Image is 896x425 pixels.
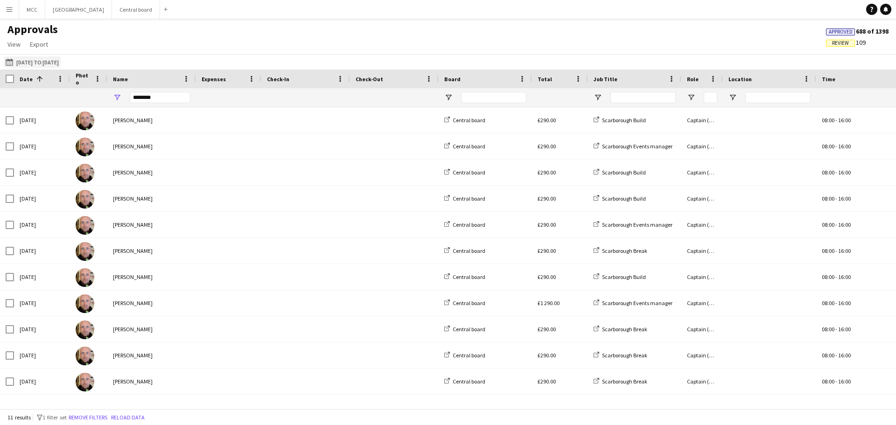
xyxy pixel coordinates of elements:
[681,133,723,159] div: Captain (D&H A)
[838,273,851,280] span: 16:00
[4,56,61,68] button: [DATE] to [DATE]
[444,378,485,385] a: Central board
[602,195,646,202] span: Scarborough Build
[538,273,556,280] span: £290.00
[76,294,94,313] img: Sterling Archer
[453,326,485,333] span: Central board
[687,93,695,102] button: Open Filter Menu
[538,221,556,228] span: £290.00
[202,76,226,83] span: Expenses
[681,316,723,342] div: Captain (D&H A)
[602,247,647,254] span: Scarborough Break
[822,273,834,280] span: 08:00
[594,352,647,359] a: Scarborough Break
[594,117,646,124] a: Scarborough Build
[594,378,647,385] a: Scarborough Break
[687,76,699,83] span: Role
[838,247,851,254] span: 16:00
[14,107,70,133] div: [DATE]
[835,169,837,176] span: -
[14,186,70,211] div: [DATE]
[113,76,128,83] span: Name
[594,195,646,202] a: Scarborough Build
[822,76,835,83] span: Time
[444,169,485,176] a: Central board
[444,93,453,102] button: Open Filter Menu
[444,117,485,124] a: Central board
[30,40,48,49] span: Export
[838,221,851,228] span: 16:00
[835,378,837,385] span: -
[602,273,646,280] span: Scarborough Build
[826,27,889,35] span: 688 of 1398
[538,117,556,124] span: £290.00
[704,92,717,103] input: Role Filter Input
[76,138,94,156] img: Sterling Archer
[67,412,109,423] button: Remove filters
[444,195,485,202] a: Central board
[444,273,485,280] a: Central board
[835,273,837,280] span: -
[109,412,147,423] button: Reload data
[453,117,485,124] span: Central board
[453,378,485,385] span: Central board
[602,300,672,307] span: Scarborough Events manager
[838,352,851,359] span: 16:00
[822,221,834,228] span: 08:00
[594,93,602,102] button: Open Filter Menu
[602,117,646,124] span: Scarborough Build
[838,169,851,176] span: 16:00
[681,290,723,316] div: Captain (D&H A)
[453,143,485,150] span: Central board
[538,143,556,150] span: £290.00
[822,143,834,150] span: 08:00
[76,373,94,391] img: Sterling Archer
[453,273,485,280] span: Central board
[76,190,94,209] img: Sterling Archer
[76,72,91,86] span: Photo
[822,378,834,385] span: 08:00
[26,38,52,50] a: Export
[602,221,672,228] span: Scarborough Events manager
[594,247,647,254] a: Scarborough Break
[107,369,196,394] div: [PERSON_NAME]
[453,247,485,254] span: Central board
[822,195,834,202] span: 08:00
[76,242,94,261] img: Sterling Archer
[538,169,556,176] span: £290.00
[745,92,811,103] input: Location Filter Input
[112,0,160,19] button: Central board
[14,369,70,394] div: [DATE]
[822,247,834,254] span: 08:00
[835,143,837,150] span: -
[602,352,647,359] span: Scarborough Break
[538,300,560,307] span: £1 290.00
[14,238,70,264] div: [DATE]
[602,169,646,176] span: Scarborough Build
[835,195,837,202] span: -
[835,352,837,359] span: -
[14,342,70,368] div: [DATE]
[822,326,834,333] span: 08:00
[594,300,672,307] a: Scarborough Events manager
[453,221,485,228] span: Central board
[681,264,723,290] div: Captain (D&H A)
[444,326,485,333] a: Central board
[107,133,196,159] div: [PERSON_NAME]
[681,160,723,185] div: Captain (D&H A)
[4,38,24,50] a: View
[538,352,556,359] span: £290.00
[822,169,834,176] span: 08:00
[107,264,196,290] div: [PERSON_NAME]
[835,117,837,124] span: -
[538,378,556,385] span: £290.00
[14,133,70,159] div: [DATE]
[602,378,647,385] span: Scarborough Break
[838,326,851,333] span: 16:00
[835,326,837,333] span: -
[838,195,851,202] span: 16:00
[681,342,723,368] div: Captain (D&H A)
[838,378,851,385] span: 16:00
[594,221,672,228] a: Scarborough Events manager
[681,369,723,394] div: Captain (D&H A)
